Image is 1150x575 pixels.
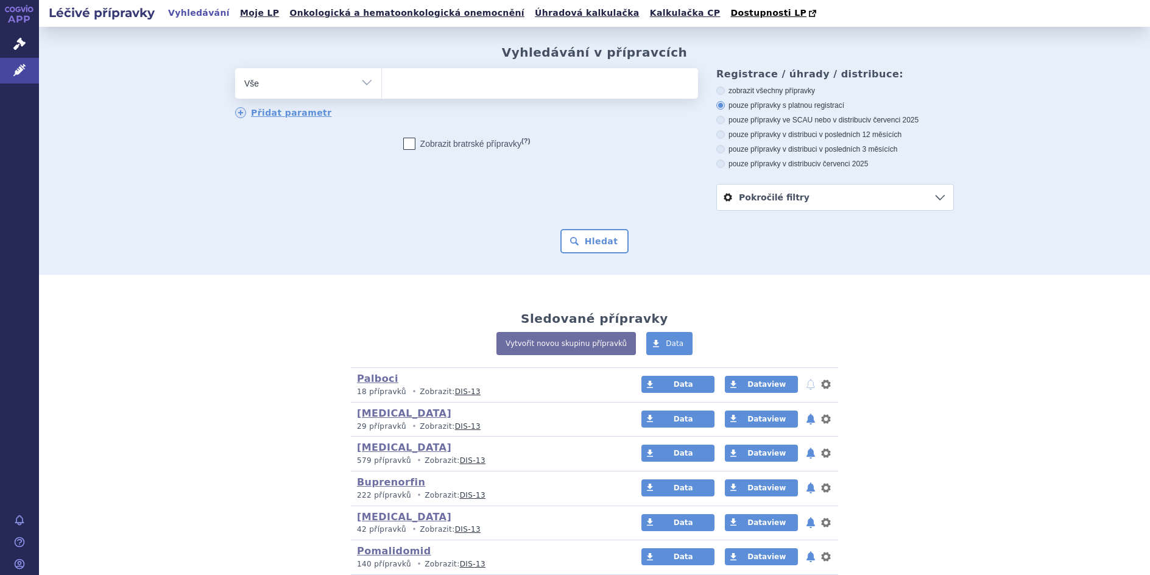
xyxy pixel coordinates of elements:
span: Data [674,380,693,389]
label: pouze přípravky ve SCAU nebo v distribuci [716,115,954,125]
label: pouze přípravky s platnou registrací [716,101,954,110]
label: Zobrazit bratrské přípravky [403,138,531,150]
a: Onkologická a hematoonkologická onemocnění [286,5,528,21]
button: nastavení [820,377,832,392]
a: [MEDICAL_DATA] [357,442,451,453]
a: Dostupnosti LP [727,5,822,22]
label: pouze přípravky v distribuci v posledních 12 měsících [716,130,954,139]
button: notifikace [805,377,817,392]
span: Data [674,449,693,457]
a: Moje LP [236,5,283,21]
a: Dataview [725,411,798,428]
a: Přidat parametr [235,107,332,118]
a: Dataview [725,548,798,565]
a: Data [641,445,714,462]
h2: Vyhledávání v přípravcích [502,45,688,60]
span: 29 přípravků [357,422,406,431]
p: Zobrazit: [357,559,618,570]
h3: Registrace / úhrady / distribuce: [716,68,954,80]
a: DIS-13 [455,422,481,431]
a: Palboci [357,373,398,384]
label: zobrazit všechny přípravky [716,86,954,96]
h2: Sledované přípravky [521,311,668,326]
a: Data [641,376,714,393]
a: Pokročilé filtry [717,185,953,210]
span: Data [674,552,693,561]
span: v červenci 2025 [817,160,868,168]
button: notifikace [805,412,817,426]
a: Dataview [725,445,798,462]
span: Dataview [747,518,786,527]
a: Dataview [725,376,798,393]
span: Dataview [747,552,786,561]
span: Dataview [747,449,786,457]
a: Data [641,548,714,565]
a: DIS-13 [460,560,485,568]
label: pouze přípravky v distribuci v posledních 3 měsících [716,144,954,154]
p: Zobrazit: [357,422,618,432]
span: Dataview [747,415,786,423]
p: Zobrazit: [357,456,618,466]
i: • [409,422,420,432]
a: DIS-13 [460,491,485,499]
i: • [414,559,425,570]
span: 222 přípravků [357,491,411,499]
label: pouze přípravky v distribuci [716,159,954,169]
a: Data [641,479,714,496]
a: Kalkulačka CP [646,5,724,21]
abbr: (?) [521,137,530,145]
a: Vyhledávání [164,5,233,21]
span: 18 přípravků [357,387,406,396]
span: 579 přípravků [357,456,411,465]
button: nastavení [820,412,832,426]
a: DIS-13 [455,387,481,396]
span: Dataview [747,380,786,389]
span: Data [674,518,693,527]
i: • [409,387,420,397]
p: Zobrazit: [357,524,618,535]
a: Dataview [725,514,798,531]
a: [MEDICAL_DATA] [357,407,451,419]
span: Dataview [747,484,786,492]
a: DIS-13 [460,456,485,465]
a: Data [646,332,693,355]
span: 42 přípravků [357,525,406,534]
button: notifikace [805,549,817,564]
a: Dataview [725,479,798,496]
p: Zobrazit: [357,490,618,501]
i: • [414,490,425,501]
button: nastavení [820,515,832,530]
button: notifikace [805,446,817,460]
button: nastavení [820,446,832,460]
span: Data [674,415,693,423]
span: 140 přípravků [357,560,411,568]
button: notifikace [805,481,817,495]
button: nastavení [820,549,832,564]
button: Hledat [560,229,629,253]
a: Data [641,411,714,428]
p: Zobrazit: [357,387,618,397]
i: • [409,524,420,535]
a: [MEDICAL_DATA] [357,511,451,523]
i: • [414,456,425,466]
a: Pomalidomid [357,545,431,557]
span: Dostupnosti LP [730,8,806,18]
a: Vytvořit novou skupinu přípravků [496,332,636,355]
a: Data [641,514,714,531]
h2: Léčivé přípravky [39,4,164,21]
span: Data [666,339,683,348]
span: Data [674,484,693,492]
a: Úhradová kalkulačka [531,5,643,21]
a: Buprenorfin [357,476,425,488]
button: notifikace [805,515,817,530]
a: DIS-13 [455,525,481,534]
button: nastavení [820,481,832,495]
span: v červenci 2025 [867,116,919,124]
